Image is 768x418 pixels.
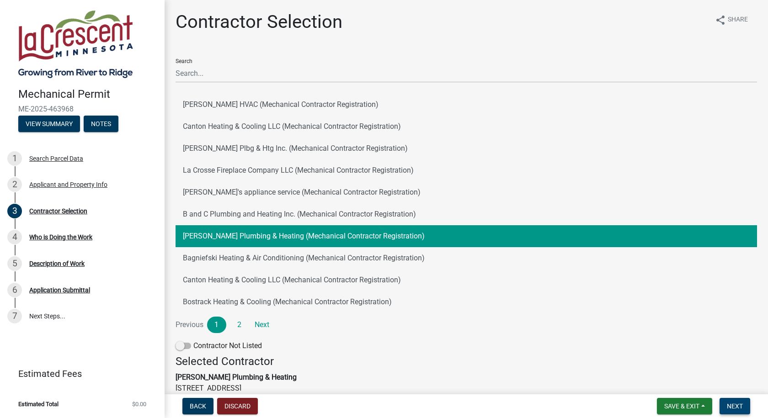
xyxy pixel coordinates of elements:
span: Estimated Total [18,401,59,407]
button: shareShare [708,11,755,29]
button: Bagniefski Heating & Air Conditioning (Mechanical Contractor Registration) [176,247,757,269]
div: 1 [7,151,22,166]
label: Contractor Not Listed [176,340,262,351]
button: View Summary [18,116,80,132]
div: Search Parcel Data [29,155,83,162]
div: Description of Work [29,260,85,267]
button: B and C Plumbing and Heating Inc. (Mechanical Contractor Registration) [176,203,757,225]
strong: [PERSON_NAME] Plumbing & Heating [176,373,297,381]
span: ME-2025-463968 [18,105,146,113]
button: Canton Heating & Cooling LLC (Mechanical Contractor Registration) [176,269,757,291]
span: Save & Exit [664,402,699,410]
input: Search... [176,64,757,83]
div: Application Submittal [29,287,90,293]
button: [PERSON_NAME]'s appliance service (Mechanical Contractor Registration) [176,181,757,203]
button: [PERSON_NAME] Plumbing & Heating (Mechanical Contractor Registration) [176,225,757,247]
h4: Selected Contractor [176,355,757,368]
h4: Mechanical Permit [18,88,157,101]
div: 4 [7,230,22,244]
a: Next [252,317,272,333]
button: Discard [217,398,258,414]
button: Canton Heating & Cooling LLC (Mechanical Contractor Registration) [176,116,757,138]
nav: Page navigation [176,317,757,333]
button: La Crosse Fireplace Company LLC (Mechanical Contractor Registration) [176,159,757,181]
img: City of La Crescent, Minnesota [18,10,133,78]
h1: Contractor Selection [176,11,342,33]
div: Who is Doing the Work [29,234,92,240]
span: Share [728,15,748,26]
wm-modal-confirm: Summary [18,121,80,128]
button: Next [720,398,750,414]
i: share [715,15,726,26]
span: Back [190,402,206,410]
span: $0.00 [132,401,146,407]
div: 6 [7,283,22,297]
div: 2 [7,177,22,192]
button: [PERSON_NAME] HVAC (Mechanical Contractor Registration) [176,94,757,116]
button: Bostrack Heating & Cooling (Mechanical Contractor Registration) [176,291,757,313]
a: 1 [207,317,226,333]
div: 7 [7,309,22,323]
a: Estimated Fees [7,365,150,383]
div: Applicant and Property Info [29,181,107,188]
a: 2 [230,317,249,333]
wm-modal-confirm: Notes [84,121,118,128]
button: Save & Exit [657,398,712,414]
span: Next [727,402,743,410]
div: 3 [7,204,22,218]
div: Contractor Selection [29,208,87,214]
button: [PERSON_NAME] Plbg & Htg Inc. (Mechanical Contractor Registration) [176,138,757,159]
button: Back [182,398,213,414]
div: 5 [7,256,22,271]
button: Notes [84,116,118,132]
